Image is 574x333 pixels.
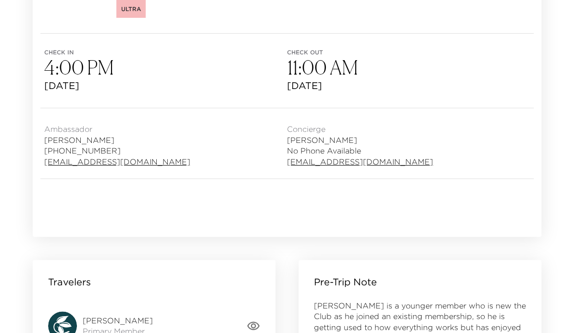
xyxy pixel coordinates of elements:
a: [EMAIL_ADDRESS][DOMAIN_NAME] [287,156,433,167]
span: [PERSON_NAME] [83,315,153,326]
span: Ambassador [44,124,190,134]
span: [DATE] [287,79,530,92]
span: Check out [287,49,530,56]
p: Travelers [48,275,91,289]
span: [PERSON_NAME] [287,135,433,145]
span: No Phone Available [287,145,433,156]
span: Ultra [121,5,141,13]
h3: 11:00 AM [287,56,530,79]
span: [PERSON_NAME] [44,135,190,145]
a: [EMAIL_ADDRESS][DOMAIN_NAME] [44,156,190,167]
p: Pre-Trip Note [314,275,377,289]
span: Concierge [287,124,433,134]
span: Check in [44,49,287,56]
span: [DATE] [44,79,287,92]
span: [PHONE_NUMBER] [44,145,190,156]
h3: 4:00 PM [44,56,287,79]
